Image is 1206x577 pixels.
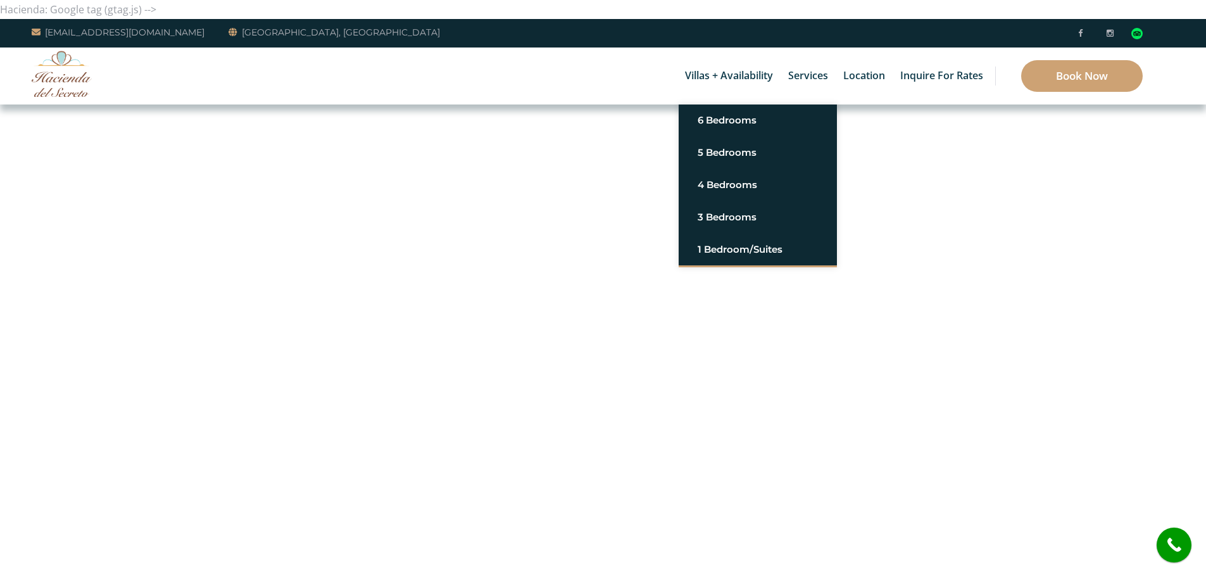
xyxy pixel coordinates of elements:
[894,48,989,105] a: Inquire for Rates
[698,141,818,164] a: 5 Bedrooms
[1131,28,1143,39] img: Tripadvisor_logomark.svg
[698,109,818,132] a: 6 Bedrooms
[698,174,818,196] a: 4 Bedrooms
[32,25,204,40] a: [EMAIL_ADDRESS][DOMAIN_NAME]
[782,48,834,105] a: Services
[1157,528,1191,562] a: call
[679,48,779,105] a: Villas + Availability
[1131,28,1143,39] div: Read traveler reviews on Tripadvisor
[1160,531,1188,559] i: call
[32,51,92,97] img: Awesome Logo
[1021,60,1143,92] a: Book Now
[698,206,818,229] a: 3 Bedrooms
[837,48,891,105] a: Location
[229,25,440,40] a: [GEOGRAPHIC_DATA], [GEOGRAPHIC_DATA]
[698,238,818,261] a: 1 Bedroom/Suites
